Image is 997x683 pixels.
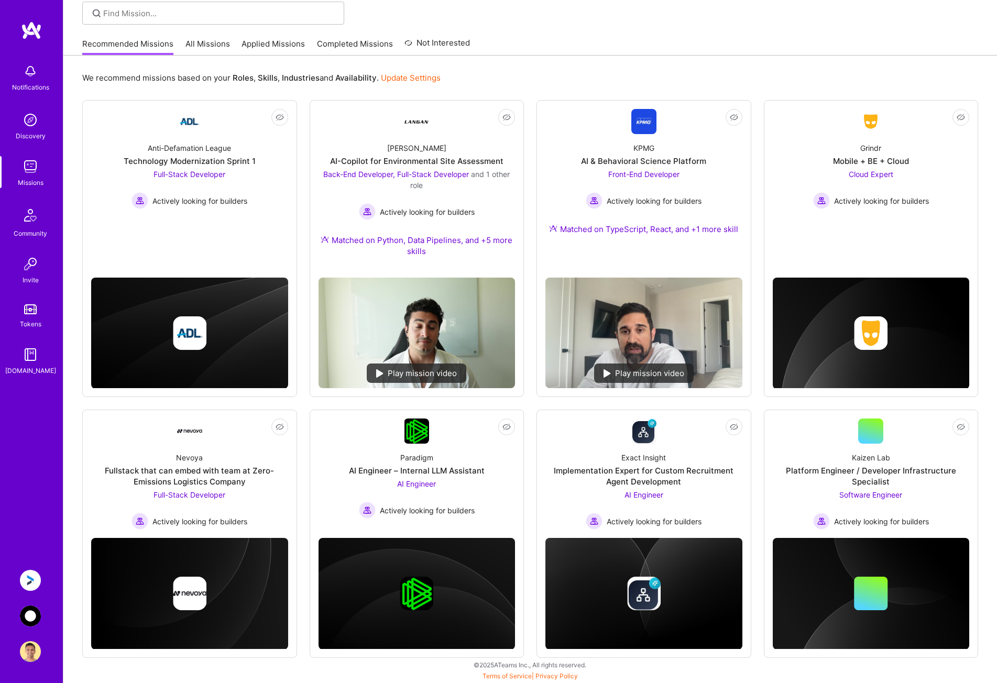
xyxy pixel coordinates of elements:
[631,418,656,444] img: Company Logo
[18,203,43,228] img: Community
[545,538,742,649] img: cover
[367,363,466,383] div: Play mission video
[258,73,278,83] b: Skills
[242,38,305,56] a: Applied Missions
[17,641,43,662] a: User Avatar
[404,37,470,56] a: Not Interested
[586,192,602,209] img: Actively looking for builders
[854,316,888,350] img: Company logo
[20,570,41,591] img: Anguleris: BIMsmart AI MVP
[173,316,206,350] img: Company logo
[773,109,970,245] a: Company LogoGrindrMobile + BE + CloudCloud Expert Actively looking for buildersActively looking f...
[625,490,663,499] span: AI Engineer
[852,452,890,463] div: Kaizen Lab
[20,641,41,662] img: User Avatar
[860,142,881,153] div: Grindr
[185,38,230,56] a: All Missions
[276,113,284,122] i: icon EyeClosed
[319,538,516,649] img: cover
[14,228,47,239] div: Community
[63,652,997,678] div: © 2025 ATeams Inc., All rights reserved.
[545,278,742,388] img: No Mission
[631,109,656,134] img: Company Logo
[24,304,37,314] img: tokens
[849,170,893,179] span: Cloud Expert
[20,156,41,177] img: teamwork
[17,605,43,626] a: AnyTeam: Team for AI-Powered Sales Platform
[20,61,41,82] img: bell
[813,192,830,209] img: Actively looking for builders
[397,479,436,488] span: AI Engineer
[380,505,475,516] span: Actively looking for builders
[502,113,511,122] i: icon EyeClosed
[317,38,393,56] a: Completed Missions
[604,369,611,378] img: play
[319,278,516,388] img: No Mission
[20,318,41,329] div: Tokens
[858,112,883,131] img: Company Logo
[173,577,206,610] img: Company logo
[82,38,173,56] a: Recommended Missions
[124,156,256,167] div: Technology Modernization Sprint 1
[730,423,738,431] i: icon EyeClosed
[387,142,446,153] div: [PERSON_NAME]
[103,8,336,19] input: Find Mission...
[152,195,247,206] span: Actively looking for builders
[773,418,970,530] a: Kaizen LabPlatform Engineer / Developer Infrastructure SpecialistSoftware Engineer Actively looki...
[607,195,702,206] span: Actively looking for builders
[359,203,376,220] img: Actively looking for builders
[545,418,742,530] a: Company LogoExact InsightImplementation Expert for Custom Recruitment Agent DevelopmentAI Enginee...
[91,418,288,530] a: Company LogoNevoyaFullstack that can embed with team at Zero-Emissions Logistics CompanyFull-Stac...
[82,72,441,83] p: We recommend missions based on your , , and .
[148,142,231,153] div: Anti-Defamation League
[594,363,694,383] div: Play mission video
[5,365,56,376] div: [DOMAIN_NAME]
[233,73,254,83] b: Roles
[404,418,429,444] img: Company Logo
[380,206,475,217] span: Actively looking for builders
[549,224,738,235] div: Matched on TypeScript, React, and +1 more skill
[91,538,288,649] img: cover
[319,418,516,530] a: Company LogoParadigmAI Engineer – Internal LLM AssistantAI Engineer Actively looking for builders...
[154,490,225,499] span: Full-Stack Developer
[349,465,485,476] div: AI Engineer – Internal LLM Assistant
[545,109,742,269] a: Company LogoKPMGAI & Behavioral Science PlatformFront-End Developer Actively looking for builders...
[20,109,41,130] img: discovery
[20,254,41,274] img: Invite
[483,672,532,680] a: Terms of Service
[152,516,247,527] span: Actively looking for builders
[335,73,377,83] b: Availability
[376,369,384,378] img: play
[621,452,666,463] div: Exact Insight
[23,274,39,285] div: Invite
[545,465,742,487] div: Implementation Expert for Custom Recruitment Agent Development
[627,577,661,610] img: Company logo
[833,156,909,167] div: Mobile + BE + Cloud
[773,465,970,487] div: Platform Engineer / Developer Infrastructure Specialist
[608,170,680,179] span: Front-End Developer
[773,278,970,389] img: cover
[319,235,516,257] div: Matched on Python, Data Pipelines, and +5 more skills
[21,21,42,40] img: logo
[132,192,148,209] img: Actively looking for builders
[581,156,706,167] div: AI & Behavioral Science Platform
[282,73,320,83] b: Industries
[16,130,46,141] div: Discovery
[381,73,441,83] a: Update Settings
[839,490,902,499] span: Software Engineer
[176,452,203,463] div: Nevoya
[957,423,965,431] i: icon EyeClosed
[12,82,49,93] div: Notifications
[91,465,288,487] div: Fullstack that can embed with team at Zero-Emissions Logistics Company
[957,113,965,122] i: icon EyeClosed
[20,605,41,626] img: AnyTeam: Team for AI-Powered Sales Platform
[834,195,929,206] span: Actively looking for builders
[91,7,103,19] i: icon SearchGrey
[549,224,557,233] img: Ateam Purple Icon
[359,502,376,519] img: Actively looking for builders
[813,513,830,530] img: Actively looking for builders
[17,570,43,591] a: Anguleris: BIMsmart AI MVP
[20,344,41,365] img: guide book
[91,278,288,389] img: cover
[330,156,503,167] div: AI-Copilot for Environmental Site Assessment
